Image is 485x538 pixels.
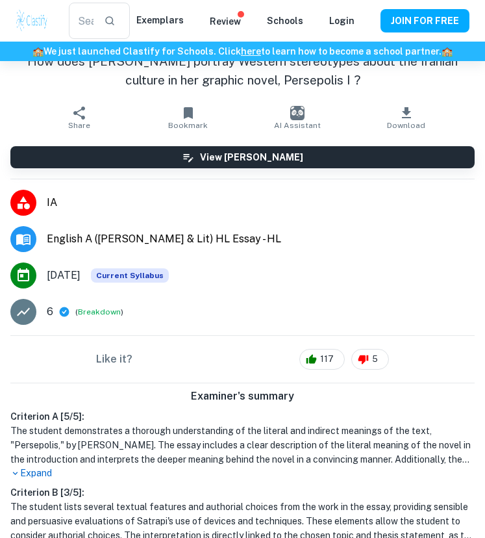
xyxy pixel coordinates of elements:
[10,485,475,500] h6: Criterion B [ 3 / 5 ]:
[47,231,475,247] span: English A ([PERSON_NAME] & Lit) HL Essay - HL
[168,121,208,130] span: Bookmark
[47,268,81,283] span: [DATE]
[243,99,352,136] button: AI Assistant
[91,268,169,283] span: Current Syllabus
[365,353,385,366] span: 5
[16,8,48,34] img: Clastify logo
[290,106,305,120] img: AI Assistant
[91,268,169,283] div: This exemplar is based on the current syllabus. Feel free to refer to it for inspiration/ideas wh...
[10,409,475,424] h6: Criterion A [ 5 / 5 ]:
[10,146,475,168] button: View [PERSON_NAME]
[47,304,53,320] p: 6
[241,46,261,57] a: here
[5,389,480,404] h6: Examiner's summary
[313,353,341,366] span: 117
[329,16,354,26] a: Login
[441,46,453,57] span: 🏫
[32,46,44,57] span: 🏫
[136,13,184,27] p: Exemplars
[78,306,121,318] button: Breakdown
[274,121,321,130] span: AI Assistant
[10,52,475,89] h1: How does [PERSON_NAME] portray Western stereotypes about the Iranian culture in her graphic novel...
[380,9,469,32] button: JOIN FOR FREE
[25,99,134,136] button: Share
[47,195,475,211] span: IA
[210,14,241,29] p: Review
[3,44,482,58] h6: We just launched Clastify for Schools. Click to learn how to become a school partner.
[387,121,425,130] span: Download
[69,3,93,39] input: Search for any exemplars...
[10,467,475,480] p: Expand
[134,99,243,136] button: Bookmark
[68,121,90,130] span: Share
[200,150,303,164] h6: View [PERSON_NAME]
[267,16,303,26] a: Schools
[10,424,475,467] h1: The student demonstrates a thorough understanding of the literal and indirect meanings of the tex...
[299,349,345,370] div: 117
[96,352,132,367] h6: Like it?
[352,99,461,136] button: Download
[351,349,389,370] div: 5
[75,306,123,318] span: ( )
